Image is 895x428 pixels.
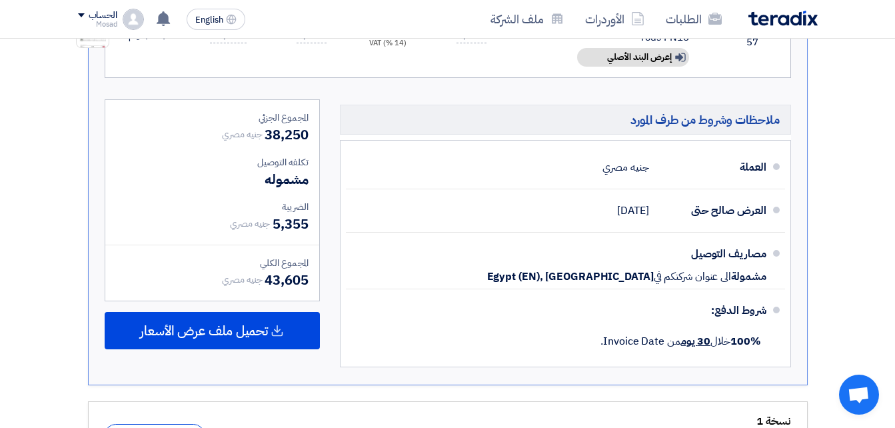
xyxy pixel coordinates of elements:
div: جنيه مصري [602,155,648,180]
a: الأوردرات [574,3,655,35]
div: العملة [660,151,766,183]
h5: ملاحظات وشروط من طرف المورد [340,105,791,135]
div: المجموع الجزئي [116,111,309,125]
span: 43,605 [265,270,308,290]
span: خلال من Invoice Date. [600,333,760,349]
div: إعرض البند الأصلي [577,48,689,67]
span: [DATE] [617,204,648,217]
span: الى عنوان شركتكم في [654,270,731,283]
button: English [187,9,245,30]
div: شروط الدفع: [367,295,766,327]
div: مصاريف التوصيل [660,238,766,270]
div: الضريبة [116,200,309,214]
span: English [195,15,223,25]
a: الطلبات [655,3,732,35]
span: 5,355 [273,214,309,234]
span: 38,250 [265,125,308,145]
a: ملف الشركة [480,3,574,35]
span: تحميل ملف عرض الأسعار [140,325,268,337]
span: Egypt (EN), [GEOGRAPHIC_DATA] [487,270,654,283]
div: تكلفه التوصيل [116,155,309,169]
u: 30 يوم [681,333,710,349]
img: profile_test.png [123,9,144,30]
span: مشموله [265,169,308,189]
div: المجموع الكلي [116,256,309,270]
span: جنيه مصري [222,127,262,141]
div: العرض صالح حتى [660,195,766,227]
div: (14 %) VAT [348,38,407,49]
div: الحساب [89,10,117,21]
div: Open chat [839,375,879,415]
img: Teradix logo [748,11,818,26]
span: جنيه مصري [222,273,262,287]
span: 5 [520,27,526,42]
span: مشمولة [731,270,766,283]
span: جنيه مصري [230,217,270,231]
div: Mosad [78,21,117,28]
strong: 100% [730,333,761,349]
